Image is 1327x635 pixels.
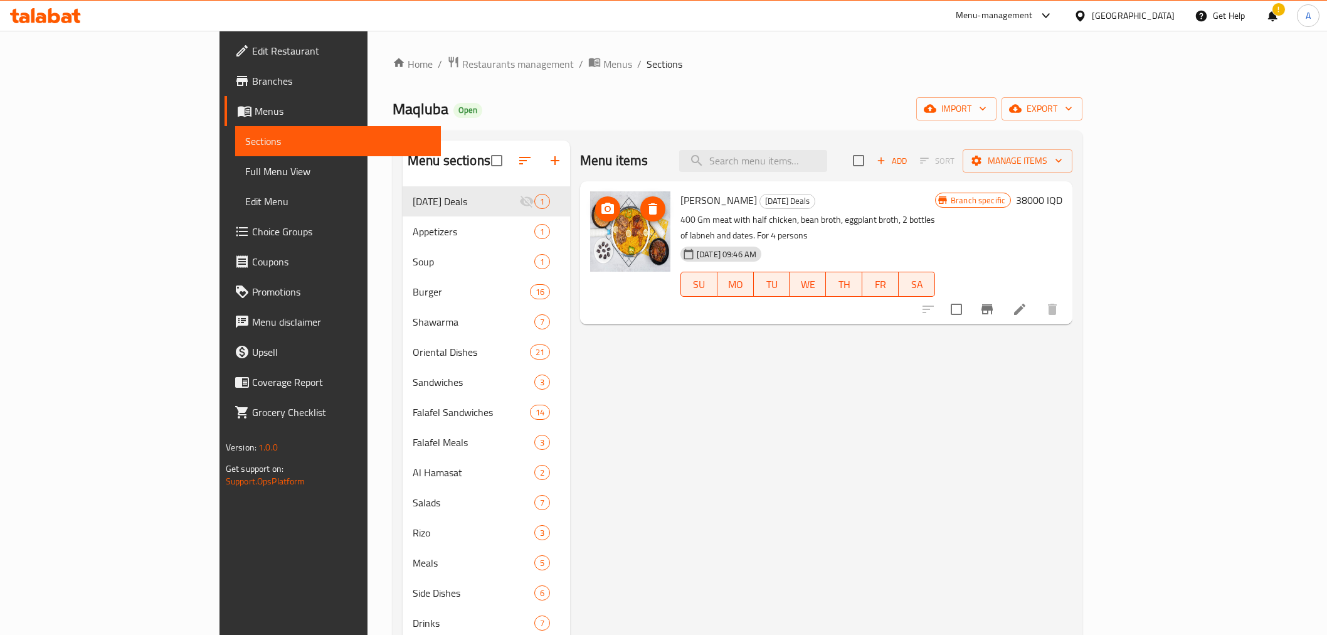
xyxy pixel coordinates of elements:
p: 400 Gm meat with half chicken, bean broth, eggplant broth, 2 bottles of labneh and dates. For 4 p... [680,212,935,243]
a: Sections [235,126,441,156]
span: Grocery Checklist [252,405,431,420]
button: import [916,97,997,120]
div: Open [453,103,482,118]
div: items [534,314,550,329]
a: Grocery Checklist [225,397,441,427]
button: FR [862,272,899,297]
span: FR [867,275,894,294]
span: 1.0.0 [258,439,278,456]
span: Get support on: [226,461,283,477]
nav: breadcrumb [393,56,1082,72]
span: Add item [872,151,912,171]
span: Restaurants management [462,56,574,72]
a: Promotions [225,277,441,307]
span: Branches [252,73,431,88]
a: Menus [588,56,632,72]
span: Sections [245,134,431,149]
button: Add section [540,146,570,176]
span: Maqluba [393,95,448,123]
div: items [530,284,550,299]
span: TU [759,275,785,294]
div: items [534,525,550,540]
a: Full Menu View [235,156,441,186]
div: Rizo [413,525,534,540]
div: items [534,465,550,480]
span: Manage items [973,153,1062,169]
span: Edit Restaurant [252,43,431,58]
div: Burger [413,284,530,299]
div: Appetizers1 [403,216,570,247]
svg: Inactive section [519,194,534,209]
span: Sandwiches [413,375,534,390]
div: Side Dishes6 [403,578,570,608]
a: Upsell [225,337,441,367]
span: 14 [531,407,549,419]
span: 3 [535,527,549,539]
div: Burger16 [403,277,570,307]
span: Branch specific [946,195,1010,206]
span: Meals [413,555,534,570]
span: 16 [531,286,549,298]
span: 1 [535,226,549,238]
a: Branches [225,66,441,96]
span: Choice Groups [252,224,431,239]
span: Coverage Report [252,375,431,390]
div: Rizo3 [403,518,570,548]
li: / [579,56,583,72]
div: Falafel Meals3 [403,427,570,457]
span: Oriental Dishes [413,344,530,360]
span: [DATE] Deals [760,194,815,208]
span: Menus [603,56,632,72]
span: Full Menu View [245,164,431,179]
span: Promotions [252,284,431,299]
span: Version: [226,439,256,456]
span: Salads [413,495,534,510]
div: Falafel Sandwiches14 [403,397,570,427]
span: SU [686,275,712,294]
div: items [534,585,550,600]
div: items [534,194,550,209]
a: Choice Groups [225,216,441,247]
button: export [1002,97,1082,120]
h2: Menu sections [408,151,490,170]
button: WE [790,272,826,297]
div: Ramadan Deals [759,194,815,209]
span: Soup [413,254,534,269]
a: Edit Restaurant [225,36,441,66]
button: delete [1037,294,1067,324]
div: items [534,375,550,390]
span: Open [453,105,482,115]
span: [DATE] Deals [413,194,519,209]
span: Add [875,154,909,168]
div: Shawarma7 [403,307,570,337]
span: 6 [535,587,549,599]
div: items [534,435,550,450]
span: Side Dishes [413,585,534,600]
div: Shawarma [413,314,534,329]
a: Coupons [225,247,441,277]
button: upload picture [595,196,620,221]
button: Add [872,151,912,171]
h6: 38000 IQD [1016,191,1062,209]
span: Al Hamasat [413,465,534,480]
button: TU [754,272,790,297]
span: 5 [535,557,549,569]
a: Coverage Report [225,367,441,397]
div: Sandwiches3 [403,367,570,397]
span: import [926,101,986,117]
span: Drinks [413,616,534,631]
span: [DATE] 09:46 AM [692,248,761,260]
div: Falafel Sandwiches [413,405,530,420]
div: Oriental Dishes21 [403,337,570,367]
a: Menus [225,96,441,126]
span: Coupons [252,254,431,269]
div: items [534,616,550,631]
span: Select section [845,147,872,174]
h2: Menu items [580,151,648,170]
div: Menu-management [956,8,1033,23]
button: delete image [640,196,665,221]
